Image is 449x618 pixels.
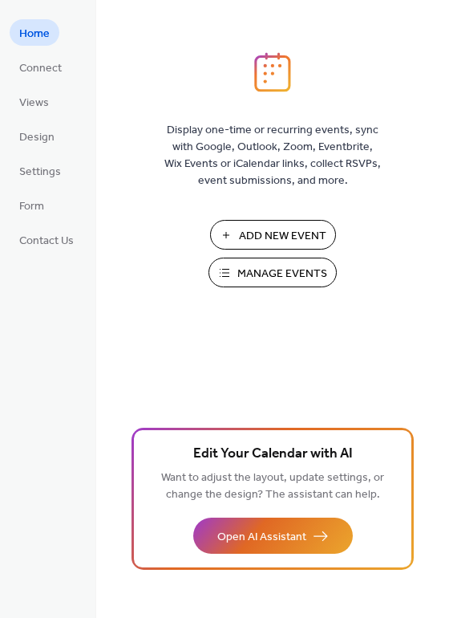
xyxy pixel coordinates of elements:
span: Manage Events [237,266,327,283]
button: Manage Events [208,258,337,287]
span: Design [19,129,55,146]
a: Views [10,88,59,115]
span: Connect [19,60,62,77]
a: Connect [10,54,71,80]
span: Open AI Assistant [217,529,306,546]
span: Home [19,26,50,43]
a: Settings [10,157,71,184]
span: Form [19,198,44,215]
span: Settings [19,164,61,181]
a: Form [10,192,54,218]
a: Design [10,123,64,149]
span: Display one-time or recurring events, sync with Google, Outlook, Zoom, Eventbrite, Wix Events or ... [164,122,381,189]
span: Views [19,95,49,112]
img: logo_icon.svg [254,52,291,92]
a: Contact Us [10,226,83,253]
span: Edit Your Calendar with AI [193,443,353,466]
button: Add New Event [210,220,336,250]
button: Open AI Assistant [193,518,353,554]
span: Contact Us [19,233,74,250]
span: Want to adjust the layout, update settings, or change the design? The assistant can help. [161,467,384,506]
a: Home [10,19,59,46]
span: Add New Event [239,228,326,245]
